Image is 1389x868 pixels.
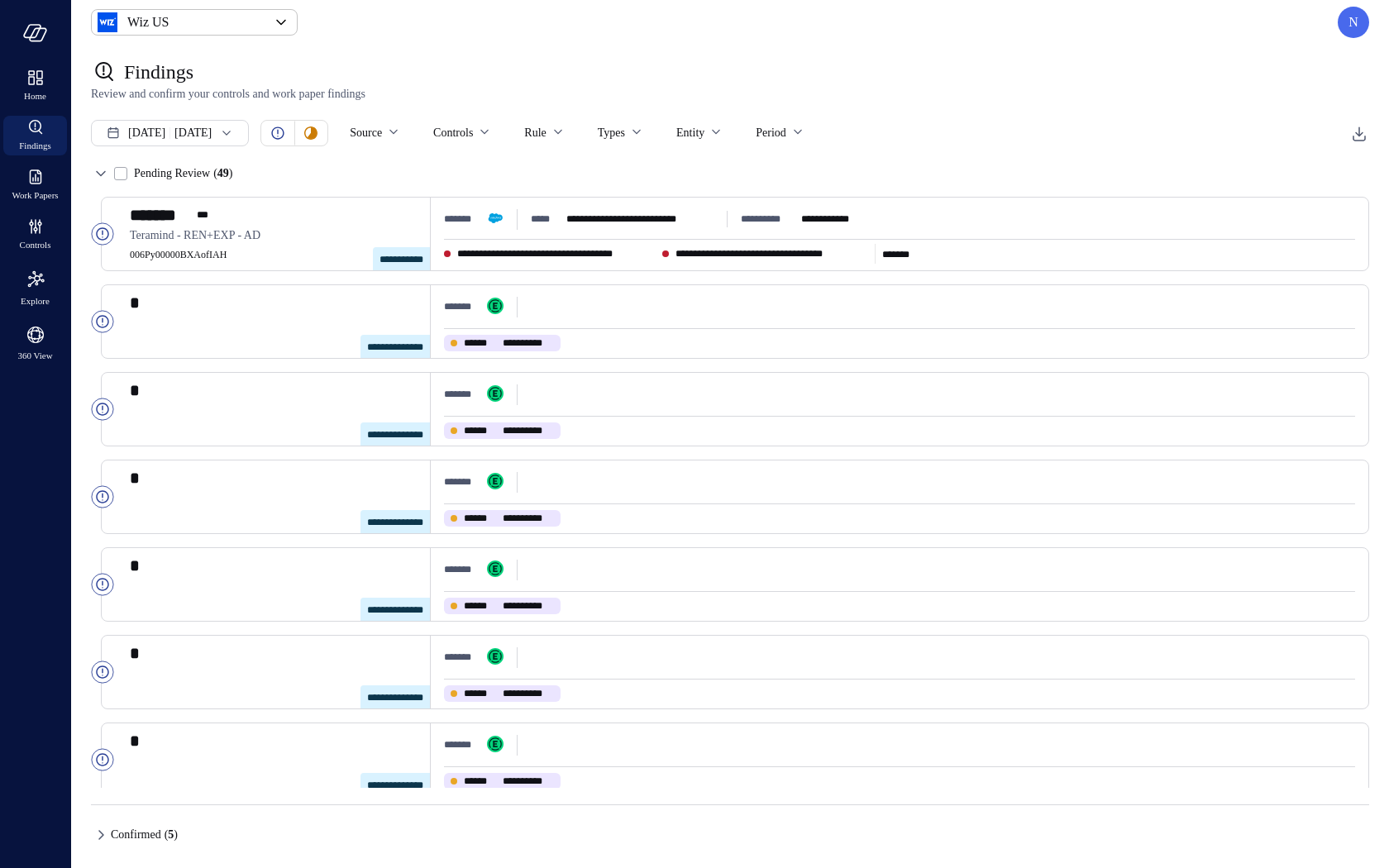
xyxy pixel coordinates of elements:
span: 006Py00000BXAofIAH [130,246,417,263]
div: Rule [524,119,546,147]
span: Review and confirm your controls and work paper findings [91,85,1369,103]
p: N [1348,12,1358,32]
div: ( ) [165,826,178,844]
div: Work Papers [3,165,67,205]
div: Open [268,123,288,143]
div: Open [91,310,114,333]
div: Open [91,661,114,684]
div: Open [91,573,114,596]
span: Teramind - REN+EXP - AD [130,227,417,245]
span: Findings [124,59,193,85]
span: Findings [19,137,51,154]
div: Open [91,485,114,508]
span: [DATE] [128,124,165,142]
div: Controls [3,215,67,255]
div: Entity [676,119,704,147]
span: Confirmed [111,822,178,848]
span: Explore [21,293,50,309]
div: Noy Vadai [1338,7,1369,38]
div: Open [91,222,114,246]
span: 5 [168,828,174,841]
div: ( ) [213,165,232,183]
p: Wiz US [127,12,169,32]
div: Export to CSV [1349,122,1369,143]
div: In Progress [301,123,321,143]
div: Source [350,119,382,147]
span: Pending Review [134,160,233,187]
div: Types [598,119,625,147]
span: 49 [217,167,229,179]
div: Period [756,119,786,147]
img: Icon [98,12,117,32]
div: Open [91,748,114,771]
div: Findings [3,116,67,155]
span: Home [24,88,46,104]
span: Controls [20,236,51,253]
span: 360 View [17,347,52,364]
div: 360 View [3,321,67,365]
div: Open [91,398,114,421]
div: Controls [433,119,473,147]
div: Explore [3,265,67,311]
div: Home [3,66,67,106]
span: Work Papers [12,187,58,203]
